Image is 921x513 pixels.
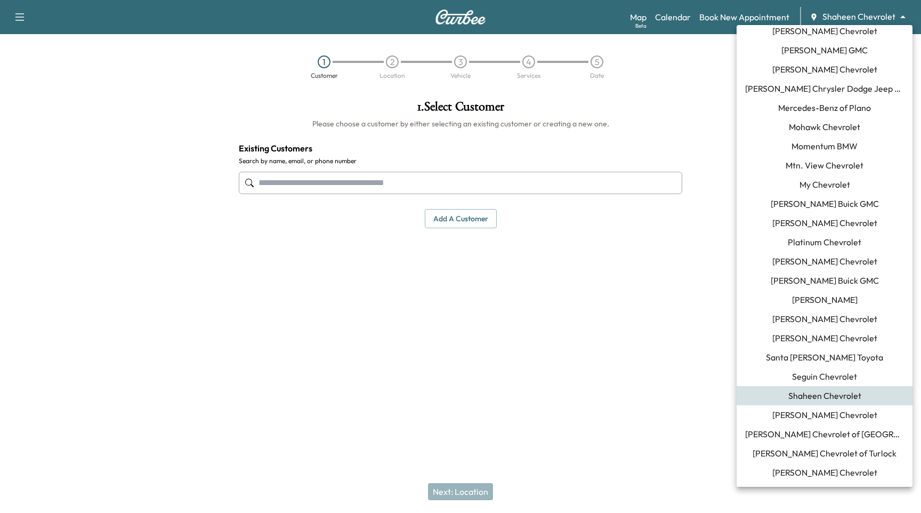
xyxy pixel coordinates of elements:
[772,217,877,229] span: [PERSON_NAME] Chevrolet
[772,466,877,479] span: [PERSON_NAME] Chevrolet
[799,178,850,191] span: My Chevrolet
[753,447,896,460] span: [PERSON_NAME] Chevrolet of Turlock
[786,159,863,172] span: Mtn. View Chevrolet
[772,408,877,421] span: [PERSON_NAME] Chevrolet
[791,140,858,153] span: Momentum BMW
[772,332,877,344] span: [PERSON_NAME] Chevrolet
[789,121,860,133] span: Mohawk Chevrolet
[771,274,879,287] span: [PERSON_NAME] Buick GMC
[772,255,877,268] span: [PERSON_NAME] Chevrolet
[792,370,857,383] span: Seguin Chevrolet
[772,63,877,76] span: [PERSON_NAME] Chevrolet
[788,236,861,249] span: Platinum Chevrolet
[792,293,858,306] span: [PERSON_NAME]
[788,389,861,402] span: Shaheen Chevrolet
[745,82,904,95] span: [PERSON_NAME] Chrysler Dodge Jeep RAM of [GEOGRAPHIC_DATA]
[778,101,871,114] span: Mercedes-Benz of Plano
[772,312,877,325] span: [PERSON_NAME] Chevrolet
[778,485,872,498] span: Stevens Creek Chevrolet
[772,25,877,37] span: [PERSON_NAME] Chevrolet
[771,197,879,210] span: [PERSON_NAME] Buick GMC
[745,428,904,440] span: [PERSON_NAME] Chevrolet of [GEOGRAPHIC_DATA]
[766,351,883,364] span: Santa [PERSON_NAME] Toyota
[781,44,868,57] span: [PERSON_NAME] GMC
